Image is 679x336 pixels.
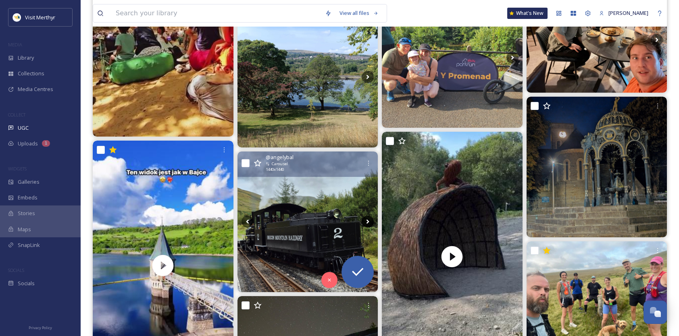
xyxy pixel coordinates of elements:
[237,151,378,292] img: A lovely day breconmountainrailway 🚂 #brecon #breconbeacons #breconmountainrailway #steamtrain #b...
[18,85,53,93] span: Media Centres
[42,140,50,147] div: 1
[18,209,35,217] span: Stories
[18,194,37,201] span: Embeds
[18,178,40,186] span: Galleries
[507,8,548,19] a: What's New
[8,267,24,273] span: SOCIALS
[608,9,648,17] span: [PERSON_NAME]
[644,301,667,324] button: Open Chat
[8,41,22,48] span: MEDIA
[18,140,38,147] span: Uploads
[237,7,378,147] img: Beautiful morning out today with Meg and Kai boy 🐕was lush seeing a little bit of Autumn making a...
[112,4,321,22] input: Search your library
[335,5,383,21] a: View all files
[18,54,34,62] span: Library
[527,97,667,237] img: #photography #photo #merthyrtydfil
[25,14,55,21] span: Visit Merthyr
[29,322,52,332] a: Privacy Policy
[18,280,35,287] span: Socials
[266,153,294,161] span: @ angelybal
[8,112,25,118] span: COLLECT
[29,325,52,330] span: Privacy Policy
[595,5,652,21] a: [PERSON_NAME]
[13,13,21,21] img: download.jpeg
[18,124,29,132] span: UGC
[272,161,288,167] span: Carousel
[8,166,27,172] span: WIDGETS
[18,70,44,77] span: Collections
[266,167,284,172] span: 1440 x 1440
[18,226,31,233] span: Maps
[18,241,40,249] span: SnapLink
